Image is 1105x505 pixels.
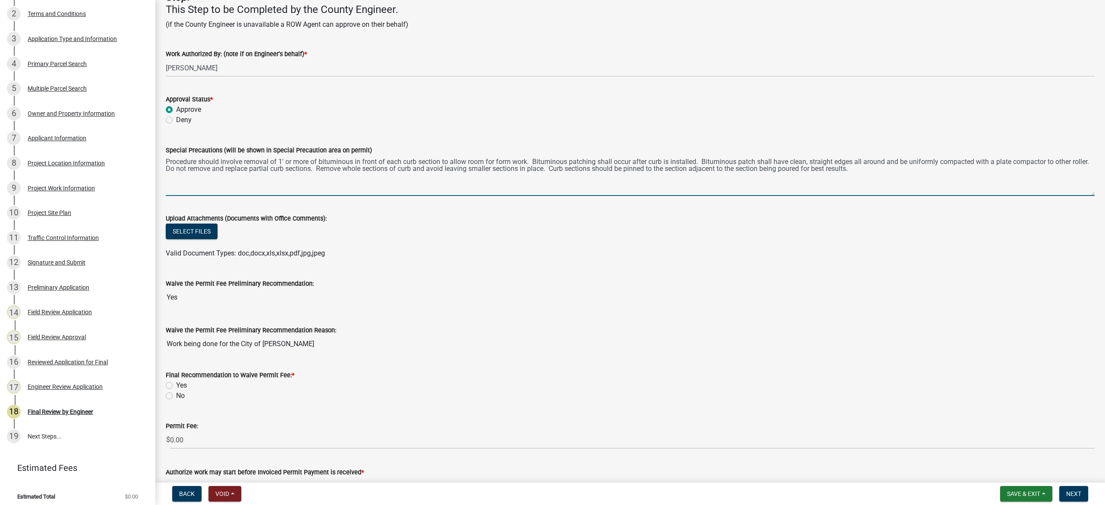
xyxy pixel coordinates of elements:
[7,429,21,443] div: 19
[176,115,192,125] label: Deny
[176,104,201,115] label: Approve
[7,57,21,71] div: 4
[176,380,187,391] label: Yes
[166,97,213,103] label: Approval Status
[7,256,21,269] div: 12
[7,231,21,245] div: 11
[166,148,372,154] label: Special Precautions (will be shown in Special Precaution area on permit)
[7,459,142,477] a: Estimated Fees
[28,359,108,365] div: Reviewed Application for Final
[28,36,117,42] div: Application Type and Information
[1059,486,1088,502] button: Next
[7,107,21,120] div: 6
[7,281,21,294] div: 13
[7,82,21,95] div: 5
[28,160,105,166] div: Project Location Information
[179,490,195,497] span: Back
[28,284,89,290] div: Preliminary Application
[166,216,327,222] label: Upload Attachments (Documents with Office Comments):
[28,85,87,92] div: Multiple Parcel Search
[166,249,325,257] span: Valid Document Types: doc,docx,xls,xlsx,pdf,jpg,jpeg
[176,477,187,488] label: Yes
[166,224,218,239] button: Select files
[166,423,198,429] label: Permit Fee:
[1066,490,1081,497] span: Next
[7,380,21,394] div: 17
[7,355,21,369] div: 16
[166,431,170,449] span: $
[28,185,95,191] div: Project Work Information
[28,235,99,241] div: Traffic Control Information
[28,334,86,340] div: Field Review Approval
[208,486,241,502] button: Void
[176,391,185,401] label: No
[166,281,314,287] label: Waive the Permit Fee Preliminary Recommendation:
[7,405,21,419] div: 18
[166,51,307,57] label: Work Authorized By: (note if on Engineer's behalf)
[28,409,93,415] div: Final Review by Engineer
[28,11,86,17] div: Terms and Conditions
[166,19,1095,30] p: (if the County Engineer is unavailable a ROW Agent can approve on their behalf)
[215,490,229,497] span: Void
[166,372,294,379] label: Final Recommendation to Waive Permit Fee:
[7,181,21,195] div: 9
[7,131,21,145] div: 7
[125,494,138,499] span: $0.00
[7,32,21,46] div: 3
[28,210,71,216] div: Project Site Plan
[7,7,21,21] div: 2
[28,259,85,265] div: Signature and Submit
[166,470,364,476] label: Authorize work may start before Invoiced Permit Payment is received
[166,328,336,334] label: Waive the Permit Fee Preliminary Recommendation Reason:
[28,110,115,117] div: Owner and Property Information
[7,305,21,319] div: 14
[28,135,86,141] div: Applicant Information
[28,309,92,315] div: Field Review Application
[7,156,21,170] div: 8
[1007,490,1040,497] span: Save & Exit
[7,330,21,344] div: 15
[17,494,55,499] span: Estimated Total
[7,206,21,220] div: 10
[28,61,87,67] div: Primary Parcel Search
[1000,486,1052,502] button: Save & Exit
[172,486,202,502] button: Back
[28,384,103,390] div: Engineer Review Application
